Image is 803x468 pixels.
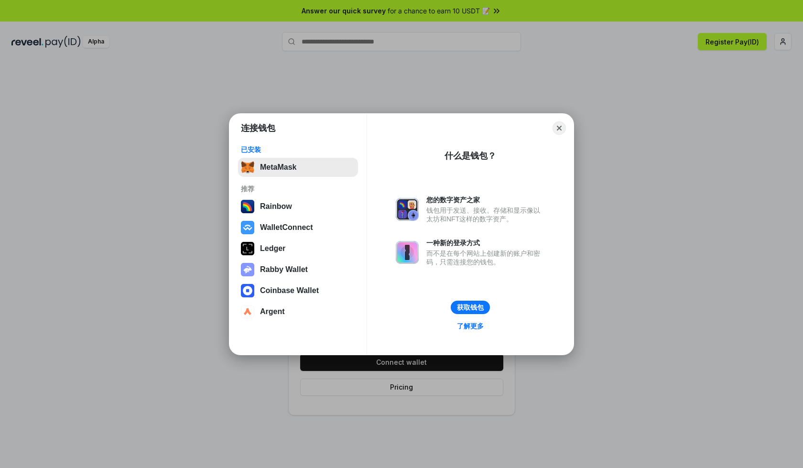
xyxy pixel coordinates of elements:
[241,242,254,255] img: svg+xml,%3Csvg%20xmlns%3D%22http%3A%2F%2Fwww.w3.org%2F2000%2Fsvg%22%20width%3D%2228%22%20height%3...
[241,221,254,234] img: svg+xml,%3Csvg%20width%3D%2228%22%20height%3D%2228%22%20viewBox%3D%220%200%2028%2028%22%20fill%3D...
[238,260,358,279] button: Rabby Wallet
[241,284,254,297] img: svg+xml,%3Csvg%20width%3D%2228%22%20height%3D%2228%22%20viewBox%3D%220%200%2028%2028%22%20fill%3D...
[426,249,545,266] div: 而不是在每个网站上创建新的账户和密码，只需连接您的钱包。
[457,303,484,312] div: 获取钱包
[260,223,313,232] div: WalletConnect
[457,322,484,330] div: 了解更多
[241,200,254,213] img: svg+xml,%3Csvg%20width%3D%22120%22%20height%3D%22120%22%20viewBox%3D%220%200%20120%20120%22%20fil...
[241,145,355,154] div: 已安装
[238,197,358,216] button: Rainbow
[260,163,296,172] div: MetaMask
[241,263,254,276] img: svg+xml,%3Csvg%20xmlns%3D%22http%3A%2F%2Fwww.w3.org%2F2000%2Fsvg%22%20fill%3D%22none%22%20viewBox...
[238,239,358,258] button: Ledger
[241,305,254,318] img: svg+xml,%3Csvg%20width%3D%2228%22%20height%3D%2228%22%20viewBox%3D%220%200%2028%2028%22%20fill%3D...
[451,301,490,314] button: 获取钱包
[451,320,489,332] a: 了解更多
[260,307,285,316] div: Argent
[426,239,545,247] div: 一种新的登录方式
[260,202,292,211] div: Rainbow
[238,302,358,321] button: Argent
[260,286,319,295] div: Coinbase Wallet
[241,122,275,134] h1: 连接钱包
[426,196,545,204] div: 您的数字资产之家
[426,206,545,223] div: 钱包用于发送、接收、存储和显示像以太坊和NFT这样的数字资产。
[241,161,254,174] img: svg+xml,%3Csvg%20fill%3D%22none%22%20height%3D%2233%22%20viewBox%3D%220%200%2035%2033%22%20width%...
[238,281,358,300] button: Coinbase Wallet
[241,185,355,193] div: 推荐
[445,150,496,162] div: 什么是钱包？
[238,218,358,237] button: WalletConnect
[238,158,358,177] button: MetaMask
[553,121,566,135] button: Close
[396,241,419,264] img: svg+xml,%3Csvg%20xmlns%3D%22http%3A%2F%2Fwww.w3.org%2F2000%2Fsvg%22%20fill%3D%22none%22%20viewBox...
[396,198,419,221] img: svg+xml,%3Csvg%20xmlns%3D%22http%3A%2F%2Fwww.w3.org%2F2000%2Fsvg%22%20fill%3D%22none%22%20viewBox...
[260,265,308,274] div: Rabby Wallet
[260,244,285,253] div: Ledger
